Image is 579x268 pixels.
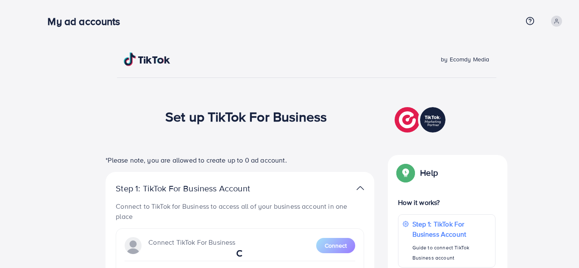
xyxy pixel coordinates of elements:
p: *Please note, you are allowed to create up to 0 ad account. [106,155,374,165]
img: Popup guide [398,165,413,180]
p: Step 1: TikTok For Business Account [412,219,491,239]
img: TikTok partner [356,182,364,194]
p: Help [420,168,438,178]
p: Guide to connect TikTok Business account [412,243,491,263]
p: How it works? [398,197,495,207]
span: by Ecomdy Media [441,55,489,64]
h1: Set up TikTok For Business [165,108,327,124]
p: Step 1: TikTok For Business Account [116,183,277,193]
h3: My ad accounts [47,15,127,28]
img: TikTok partner [395,105,448,135]
img: TikTok [124,52,170,66]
